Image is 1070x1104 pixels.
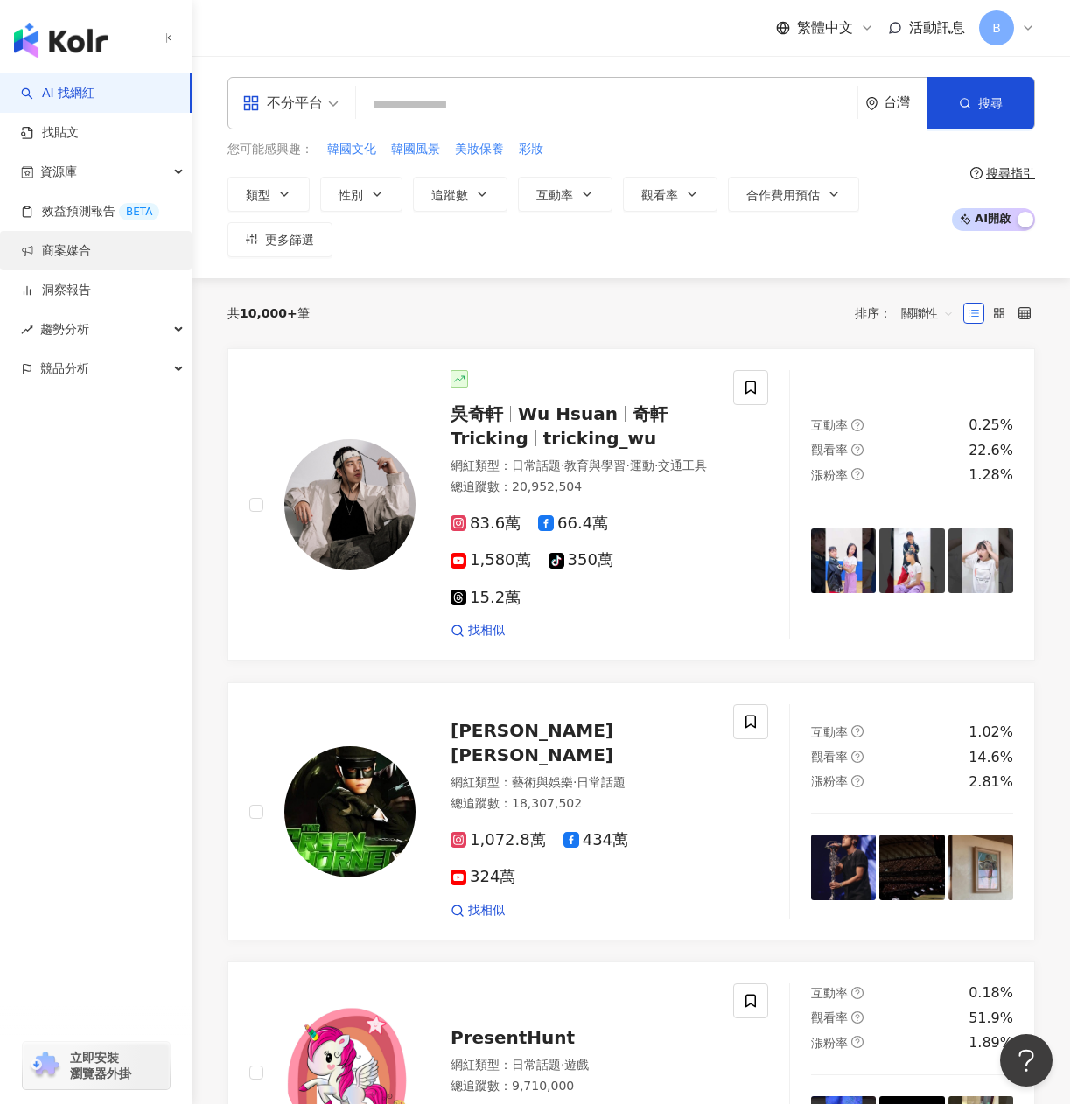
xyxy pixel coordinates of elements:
[1000,1034,1053,1087] iframe: Help Scout Beacon - Open
[14,23,108,58] img: logo
[969,723,1013,742] div: 1.02%
[811,774,848,788] span: 漲粉率
[454,140,505,159] button: 美妝保養
[413,177,507,212] button: 追蹤數
[70,1050,131,1081] span: 立即安裝 瀏覽器外掛
[246,188,270,202] span: 類型
[884,95,927,110] div: 台灣
[327,141,376,158] span: 韓國文化
[451,1078,712,1095] div: 總追蹤數 ： 9,710,000
[242,89,323,117] div: 不分平台
[451,589,521,607] span: 15.2萬
[969,983,1013,1003] div: 0.18%
[512,458,561,472] span: 日常話題
[855,299,963,327] div: 排序：
[40,152,77,192] span: 資源庫
[468,622,505,639] span: 找相似
[518,140,544,159] button: 彩妝
[451,1027,575,1048] span: PresentHunt
[451,622,505,639] a: 找相似
[227,177,310,212] button: 類型
[564,1058,589,1072] span: 遊戲
[992,18,1001,38] span: B
[851,775,864,787] span: question-circle
[563,831,628,849] span: 434萬
[431,188,468,202] span: 追蹤數
[811,750,848,764] span: 觀看率
[451,551,531,569] span: 1,580萬
[969,465,1013,485] div: 1.28%
[728,177,859,212] button: 合作費用預估
[811,1010,848,1024] span: 觀看率
[573,775,577,789] span: ·
[451,720,613,765] span: [PERSON_NAME] [PERSON_NAME]
[519,141,543,158] span: 彩妝
[284,439,416,570] img: KOL Avatar
[451,403,503,424] span: 吳奇軒
[626,458,629,472] span: ·
[969,1009,1013,1028] div: 51.9%
[518,403,618,424] span: Wu Hsuan
[538,514,608,533] span: 66.4萬
[451,868,515,886] span: 324萬
[21,242,91,260] a: 商案媒合
[927,77,1034,129] button: 搜尋
[451,774,712,792] div: 網紅類型 ：
[21,282,91,299] a: 洞察報告
[564,458,626,472] span: 教育與學習
[265,233,314,247] span: 更多篩選
[227,222,332,257] button: 更多篩選
[451,902,505,919] a: 找相似
[561,458,564,472] span: ·
[21,203,159,220] a: 效益預測報告BETA
[240,306,297,320] span: 10,000+
[23,1042,170,1089] a: chrome extension立即安裝 瀏覽器外掛
[339,188,363,202] span: 性別
[746,188,820,202] span: 合作費用預估
[879,835,944,899] img: post-image
[865,97,878,110] span: environment
[451,403,668,449] span: 奇軒Tricking
[284,746,416,877] img: KOL Avatar
[811,835,876,899] img: post-image
[879,528,944,593] img: post-image
[391,141,440,158] span: 韓國風景
[623,177,717,212] button: 觀看率
[577,775,626,789] span: 日常話題
[797,18,853,38] span: 繁體中文
[227,682,1035,941] a: KOL Avatar[PERSON_NAME] [PERSON_NAME]網紅類型：藝術與娛樂·日常話題總追蹤數：18,307,5021,072.8萬434萬324萬找相似互動率question...
[227,348,1035,661] a: KOL Avatar吳奇軒Wu Hsuan奇軒Trickingtricking_wu網紅類型：日常話題·教育與學習·運動·交通工具總追蹤數：20,952,50483.6萬66.4萬1,580萬3...
[40,349,89,388] span: 競品分析
[451,514,521,533] span: 83.6萬
[518,177,612,212] button: 互動率
[536,188,573,202] span: 互動率
[21,324,33,336] span: rise
[326,140,377,159] button: 韓國文化
[451,795,712,813] div: 總追蹤數 ： 18,307,502
[969,441,1013,460] div: 22.6%
[549,551,613,569] span: 350萬
[21,124,79,142] a: 找貼文
[512,775,573,789] span: 藝術與娛樂
[969,772,1013,792] div: 2.81%
[909,19,965,36] span: 活動訊息
[28,1052,62,1080] img: chrome extension
[851,725,864,737] span: question-circle
[451,831,546,849] span: 1,072.8萬
[512,1058,561,1072] span: 日常話題
[630,458,654,472] span: 運動
[970,167,983,179] span: question-circle
[851,751,864,763] span: question-circle
[641,188,678,202] span: 觀看率
[811,468,848,482] span: 漲粉率
[320,177,402,212] button: 性別
[811,443,848,457] span: 觀看率
[811,986,848,1000] span: 互動率
[851,987,864,999] span: question-circle
[561,1058,564,1072] span: ·
[468,902,505,919] span: 找相似
[451,479,712,496] div: 總追蹤數 ： 20,952,504
[811,1036,848,1050] span: 漲粉率
[901,299,954,327] span: 關聯性
[978,96,1003,110] span: 搜尋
